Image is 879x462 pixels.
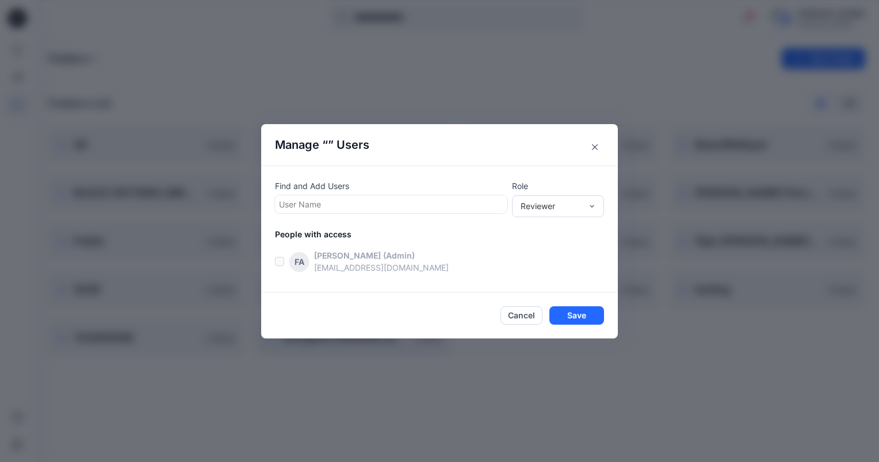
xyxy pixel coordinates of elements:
p: [EMAIL_ADDRESS][DOMAIN_NAME] [314,261,604,274]
p: [PERSON_NAME] [314,249,381,261]
p: (Admin) [383,249,415,261]
p: People with access [275,228,618,240]
div: FA [289,252,309,272]
p: Role [512,180,604,192]
div: Reviewer [521,200,582,212]
h4: Manage “ ” Users [275,138,369,152]
button: Save [549,306,604,325]
button: Cancel [500,306,542,325]
p: Find and Add Users [275,180,507,192]
button: Close [586,138,604,156]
